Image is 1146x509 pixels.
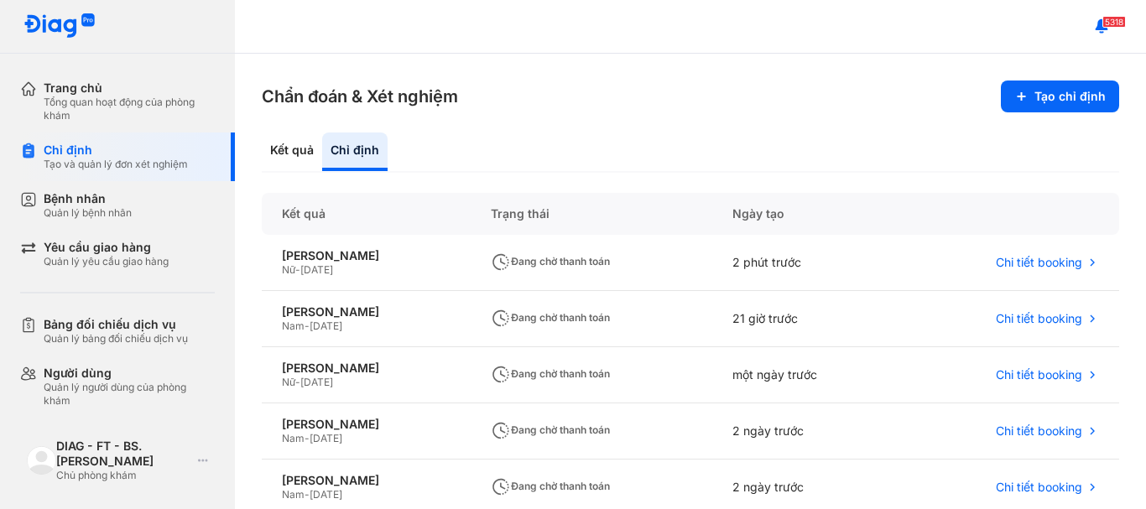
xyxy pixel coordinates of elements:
[262,193,471,235] div: Kết quả
[44,366,215,381] div: Người dùng
[491,255,610,267] span: Đang chờ thanh toán
[712,291,902,347] div: 21 giờ trước
[712,235,902,291] div: 2 phút trước
[282,304,451,319] div: [PERSON_NAME]
[262,85,458,108] h3: Chẩn đoán & Xét nghiệm
[471,193,712,235] div: Trạng thái
[712,403,902,460] div: 2 ngày trước
[282,248,451,263] div: [PERSON_NAME]
[282,417,451,432] div: [PERSON_NAME]
[23,13,96,39] img: logo
[295,263,300,276] span: -
[282,376,295,388] span: Nữ
[310,319,342,332] span: [DATE]
[491,423,610,436] span: Đang chờ thanh toán
[262,132,322,171] div: Kết quả
[44,332,188,345] div: Quản lý bảng đối chiếu dịch vụ
[44,255,169,268] div: Quản lý yêu cầu giao hàng
[305,488,310,501] span: -
[44,381,215,408] div: Quản lý người dùng của phòng khám
[996,255,1082,270] span: Chi tiết booking
[322,132,388,171] div: Chỉ định
[305,319,310,332] span: -
[44,191,132,206] div: Bệnh nhân
[300,376,333,388] span: [DATE]
[282,488,305,501] span: Nam
[491,311,610,324] span: Đang chờ thanh toán
[300,263,333,276] span: [DATE]
[27,446,56,475] img: logo
[44,81,215,96] div: Trang chủ
[305,432,310,444] span: -
[996,423,1082,439] span: Chi tiết booking
[491,367,610,380] span: Đang chờ thanh toán
[310,488,342,501] span: [DATE]
[282,473,451,488] div: [PERSON_NAME]
[996,367,1082,382] span: Chi tiết booking
[712,347,902,403] div: một ngày trước
[282,432,305,444] span: Nam
[44,158,188,171] div: Tạo và quản lý đơn xét nghiệm
[44,206,132,220] div: Quản lý bệnh nhân
[44,317,188,332] div: Bảng đối chiếu dịch vụ
[56,469,191,482] div: Chủ phòng khám
[282,361,451,376] div: [PERSON_NAME]
[295,376,300,388] span: -
[44,96,215,122] div: Tổng quan hoạt động của phòng khám
[712,193,902,235] div: Ngày tạo
[491,480,610,492] span: Đang chờ thanh toán
[282,263,295,276] span: Nữ
[44,240,169,255] div: Yêu cầu giao hàng
[56,439,191,469] div: DIAG - FT - BS. [PERSON_NAME]
[1001,81,1119,112] button: Tạo chỉ định
[44,143,188,158] div: Chỉ định
[996,480,1082,495] span: Chi tiết booking
[1102,16,1126,28] span: 5318
[996,311,1082,326] span: Chi tiết booking
[310,432,342,444] span: [DATE]
[282,319,305,332] span: Nam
